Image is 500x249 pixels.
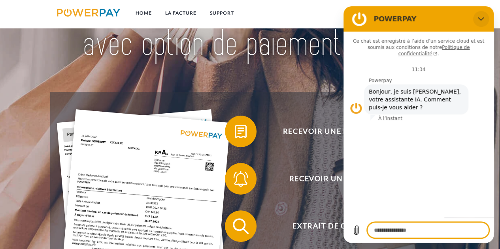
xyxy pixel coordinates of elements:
button: Extrait de compte [225,210,430,242]
img: qb_bell.svg [231,169,251,189]
span: Recevoir un rappel? [236,163,430,195]
img: qb_search.svg [231,216,251,236]
a: CG [406,6,427,20]
a: Home [128,6,158,20]
button: Recevoir un rappel? [225,163,430,195]
span: Recevoir une facture ? [236,116,430,147]
a: Support [203,6,240,20]
span: Extrait de compte [236,210,430,242]
button: Recevoir une facture ? [225,116,430,147]
img: logo-powerpay.svg [57,9,121,17]
img: qb_bill.svg [231,122,251,141]
iframe: Fenêtre de messagerie [343,6,494,243]
a: LA FACTURE [158,6,203,20]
